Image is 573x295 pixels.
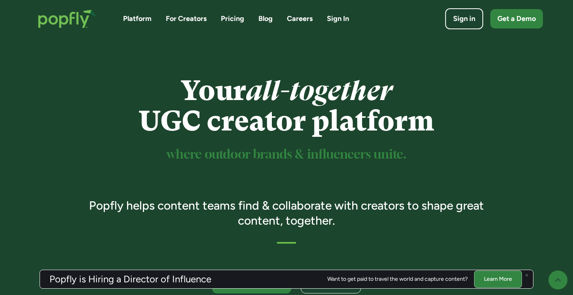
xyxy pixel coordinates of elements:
a: For Creators [166,14,207,24]
div: Sign in [453,14,475,24]
h3: Popfly helps content teams find & collaborate with creators to shape great content, together. [78,198,495,228]
h3: Popfly is Hiring a Director of Influence [49,274,211,284]
a: Get a Demo [490,9,543,28]
a: Pricing [221,14,244,24]
a: Sign in [445,8,483,29]
a: Sign In [327,14,349,24]
div: Get a Demo [497,14,536,24]
a: Learn More [474,270,522,287]
h1: Your UGC creator platform [78,76,495,136]
a: Platform [123,14,152,24]
a: Blog [258,14,273,24]
a: Careers [287,14,313,24]
sup: where outdoor brands & influencers unite. [167,149,406,161]
div: Want to get paid to travel the world and capture content? [327,276,468,282]
a: home [30,2,104,36]
em: all-together [246,75,392,107]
